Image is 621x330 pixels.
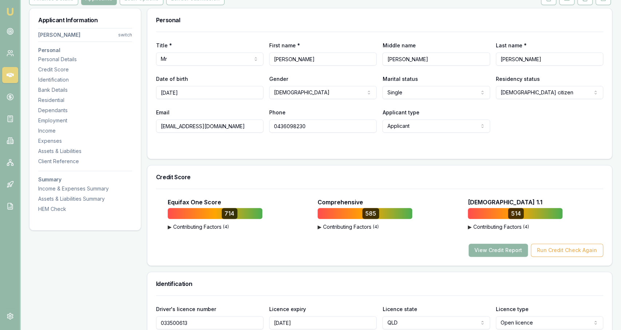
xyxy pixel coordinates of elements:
label: Marital status [382,76,418,82]
h3: Summary [38,177,132,182]
div: switch [118,32,132,38]
input: Enter driver's licence number [156,316,263,329]
label: Residency status [496,76,540,82]
div: Bank Details [38,86,132,94]
label: First name * [269,42,300,48]
div: Income [38,127,132,134]
div: Dependants [38,107,132,114]
span: ▶ [468,223,472,231]
label: Phone [269,109,286,115]
div: HEM Check [38,205,132,213]
span: ( 4 ) [523,224,529,230]
div: Assets & Liabilities [38,148,132,155]
label: Driver's licence number [156,306,216,312]
label: Licence expiry [269,306,306,312]
div: Assets & Liabilities Summary [38,195,132,203]
div: Income & Expenses Summary [38,185,132,192]
button: View Credit Report [469,244,528,257]
h3: Identification [156,281,603,287]
p: Comprehensive [318,198,363,207]
div: 714 [222,208,237,219]
button: ▶Contributing Factors(4) [318,223,412,231]
label: Title * [156,42,172,48]
label: Gender [269,76,288,82]
div: 514 [508,208,524,219]
button: ▶Contributing Factors(4) [468,223,562,231]
input: DD/MM/YYYY [156,86,263,99]
div: [PERSON_NAME] [38,31,80,39]
label: Middle name [382,42,415,48]
span: ▶ [318,223,322,231]
h3: Credit Score [156,174,603,180]
div: 585 [362,208,379,219]
h3: Applicant Information [38,17,132,23]
h3: Personal [156,17,603,23]
label: Email [156,109,170,115]
label: Applicant type [382,109,419,115]
div: Personal Details [38,56,132,63]
label: Licence type [496,306,529,312]
label: Licence state [382,306,417,312]
div: Client Reference [38,158,132,165]
span: ( 4 ) [223,224,229,230]
h3: Personal [38,48,132,53]
span: ▶ [168,223,172,231]
p: Equifax One Score [168,198,221,207]
div: Employment [38,117,132,124]
button: ▶Contributing Factors(4) [168,223,262,231]
label: Last name * [496,42,527,48]
div: Residential [38,97,132,104]
input: 0431 234 567 [269,119,377,133]
div: Credit Score [38,66,132,73]
label: Date of birth [156,76,188,82]
img: emu-icon-u.png [6,7,15,16]
div: Expenses [38,137,132,145]
span: ( 4 ) [373,224,379,230]
p: [DEMOGRAPHIC_DATA] 1.1 [468,198,542,207]
button: Run Credit Check Again [531,244,603,257]
div: Identification [38,76,132,83]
